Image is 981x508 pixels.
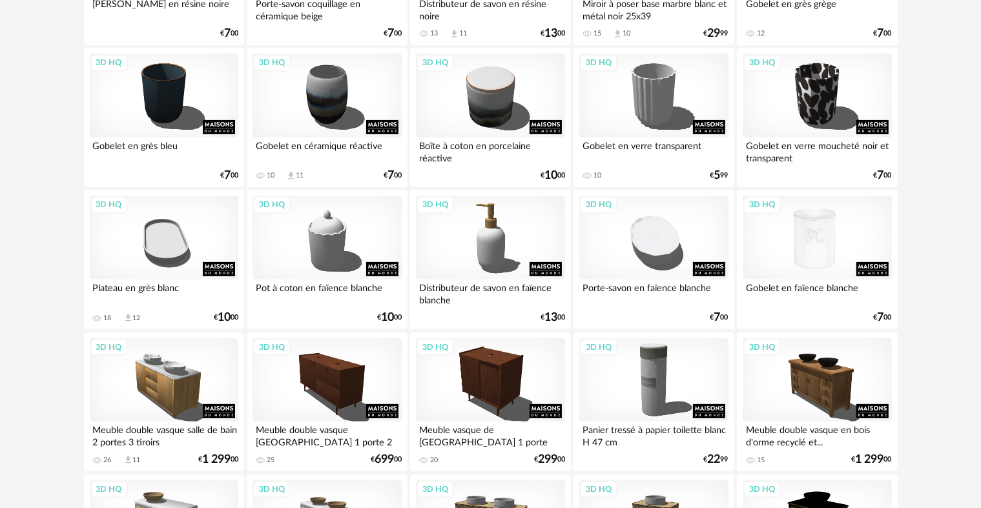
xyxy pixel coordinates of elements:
a: 3D HQ Gobelet en faïence blanche €700 [737,190,897,329]
a: 3D HQ Gobelet en grès bleu €700 [84,48,244,187]
div: € 00 [541,29,565,38]
div: 3D HQ [743,481,781,498]
a: 3D HQ Meuble double vasque en bois d'orme recyclé et... 15 €1 29900 [737,332,897,472]
span: Download icon [286,171,296,181]
div: 3D HQ [580,54,617,71]
span: 10 [381,313,394,322]
a: 3D HQ Meuble vasque de [GEOGRAPHIC_DATA] 1 porte coulissante 20 €29900 [410,332,570,472]
a: 3D HQ Meuble double vasque [GEOGRAPHIC_DATA] 1 porte 2 tiroirs 25 €69900 [247,332,407,472]
div: Meuble double vasque [GEOGRAPHIC_DATA] 1 porte 2 tiroirs [253,422,401,447]
span: Download icon [613,29,623,39]
span: 5 [714,171,721,180]
div: 3D HQ [253,54,291,71]
div: 3D HQ [90,339,128,356]
span: 299 [538,455,557,464]
div: 3D HQ [417,54,454,71]
div: Distributeur de savon en faïence blanche [416,279,564,305]
div: € 00 [220,171,238,180]
div: Gobelet en grès bleu [90,137,238,163]
div: € 00 [214,313,238,322]
div: Plateau en grès blanc [90,279,238,305]
div: Boîte à coton en porcelaine réactive [416,137,564,163]
a: 3D HQ Gobelet en céramique réactive 10 Download icon 11 €700 [247,48,407,187]
div: Gobelet en céramique réactive [253,137,401,163]
div: 13 [430,29,438,38]
div: Gobelet en faïence blanche [743,279,891,305]
div: 10 [267,171,274,180]
div: € 00 [852,455,892,464]
span: 13 [544,313,557,322]
div: Meuble double vasque salle de bain 2 portes 3 tiroirs [90,422,238,447]
div: Gobelet en verre moucheté noir et transparent [743,137,891,163]
div: 12 [133,314,141,323]
div: € 00 [874,313,892,322]
div: € 00 [220,29,238,38]
div: 11 [296,171,304,180]
span: 7 [714,313,721,322]
div: 3D HQ [743,196,781,213]
div: 3D HQ [253,339,291,356]
div: € 00 [384,171,402,180]
div: € 00 [534,455,565,464]
div: 20 [430,456,438,465]
span: Download icon [449,29,459,39]
div: € 99 [710,171,728,180]
span: 7 [224,29,231,38]
a: 3D HQ Distributeur de savon en faïence blanche €1300 [410,190,570,329]
div: 3D HQ [90,54,128,71]
div: € 00 [198,455,238,464]
div: € 00 [874,171,892,180]
span: 7 [878,171,884,180]
div: 25 [267,456,274,465]
div: 15 [757,456,765,465]
div: Meuble double vasque en bois d'orme recyclé et... [743,422,891,447]
span: 7 [878,29,884,38]
div: € 00 [371,455,402,464]
div: € 00 [541,313,565,322]
div: 3D HQ [417,339,454,356]
a: 3D HQ Gobelet en verre moucheté noir et transparent €700 [737,48,897,187]
div: 15 [594,29,601,38]
div: Gobelet en verre transparent [579,137,728,163]
span: 13 [544,29,557,38]
a: 3D HQ Panier tressé à papier toilette blanc H 47 cm €2299 [573,332,734,472]
a: 3D HQ Meuble double vasque salle de bain 2 portes 3 tiroirs 26 Download icon 11 €1 29900 [84,332,244,472]
div: 3D HQ [743,54,781,71]
div: Panier tressé à papier toilette blanc H 47 cm [579,422,728,447]
div: 18 [104,314,112,323]
div: € 99 [704,29,728,38]
div: 10 [623,29,630,38]
div: 10 [594,171,601,180]
div: 3D HQ [743,339,781,356]
a: 3D HQ Porte-savon en faïence blanche €700 [573,190,734,329]
div: € 00 [384,29,402,38]
a: 3D HQ Gobelet en verre transparent 10 €599 [573,48,734,187]
span: 10 [218,313,231,322]
a: 3D HQ Boîte à coton en porcelaine réactive €1000 [410,48,570,187]
span: 1 299 [856,455,884,464]
div: 12 [757,29,765,38]
span: 699 [375,455,394,464]
span: 1 299 [202,455,231,464]
div: 11 [133,456,141,465]
span: 29 [708,29,721,38]
div: 11 [459,29,467,38]
span: 7 [387,171,394,180]
span: Download icon [123,313,133,323]
div: € 00 [541,171,565,180]
div: 3D HQ [90,196,128,213]
div: Meuble vasque de [GEOGRAPHIC_DATA] 1 porte coulissante [416,422,564,447]
span: 10 [544,171,557,180]
div: 3D HQ [253,481,291,498]
div: 3D HQ [417,196,454,213]
span: 7 [224,171,231,180]
div: 3D HQ [580,196,617,213]
a: 3D HQ Plateau en grès blanc 18 Download icon 12 €1000 [84,190,244,329]
div: Pot à coton en faïence blanche [253,279,401,305]
div: Porte-savon en faïence blanche [579,279,728,305]
div: 3D HQ [417,481,454,498]
div: € 99 [704,455,728,464]
div: € 00 [710,313,728,322]
div: € 00 [377,313,402,322]
div: 3D HQ [253,196,291,213]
